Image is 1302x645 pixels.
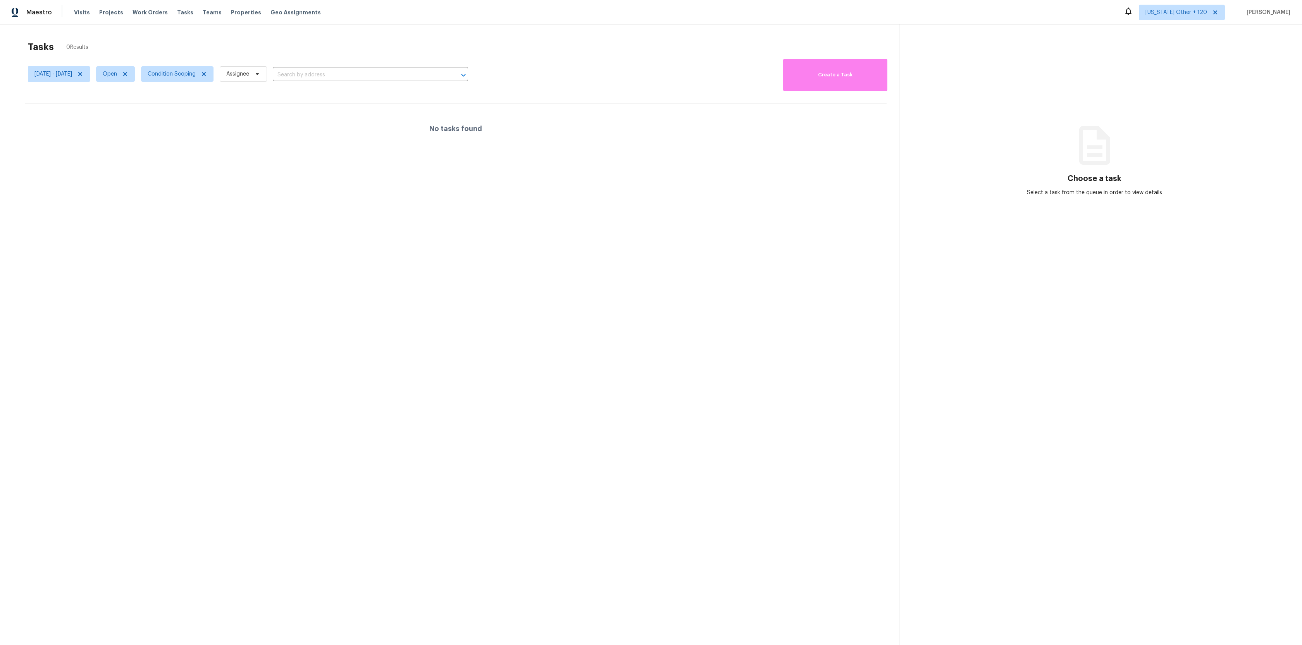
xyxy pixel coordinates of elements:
[226,70,249,78] span: Assignee
[1243,9,1290,16] span: [PERSON_NAME]
[1068,175,1121,183] h3: Choose a task
[1145,9,1207,16] span: [US_STATE] Other + 120
[270,9,321,16] span: Geo Assignments
[273,69,446,81] input: Search by address
[231,9,261,16] span: Properties
[177,10,193,15] span: Tasks
[103,70,117,78] span: Open
[429,125,482,133] h4: No tasks found
[99,9,123,16] span: Projects
[787,71,883,79] span: Create a Task
[34,70,72,78] span: [DATE] - [DATE]
[66,43,88,51] span: 0 Results
[148,70,196,78] span: Condition Scoping
[74,9,90,16] span: Visits
[783,59,887,91] button: Create a Task
[26,9,52,16] span: Maestro
[997,189,1192,197] div: Select a task from the queue in order to view details
[28,43,54,51] h2: Tasks
[203,9,222,16] span: Teams
[133,9,168,16] span: Work Orders
[458,70,469,81] button: Open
